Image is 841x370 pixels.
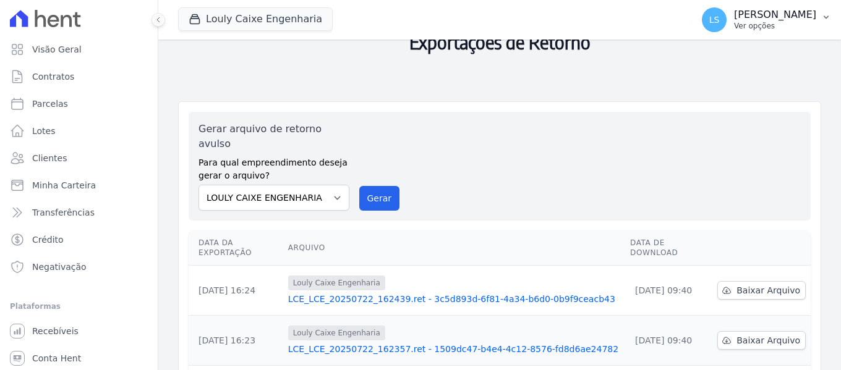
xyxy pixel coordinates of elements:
span: Conta Hent [32,352,81,364]
a: Parcelas [5,91,153,116]
span: Baixar Arquivo [736,284,800,296]
td: [DATE] 16:23 [189,316,283,366]
a: Visão Geral [5,37,153,62]
div: Plataformas [10,299,148,314]
button: Louly Caixe Engenharia [178,7,333,31]
th: Data da Exportação [189,230,283,266]
span: Contratos [32,70,74,83]
button: LS [PERSON_NAME] Ver opções [692,2,841,37]
a: Negativação [5,254,153,279]
td: [DATE] 09:40 [625,266,712,316]
p: [PERSON_NAME] [734,9,816,21]
a: Recebíveis [5,319,153,343]
a: Crédito [5,227,153,252]
a: Transferências [5,200,153,225]
span: Negativação [32,261,87,273]
span: Clientes [32,152,67,164]
p: Ver opções [734,21,816,31]
span: Transferências [32,206,95,219]
th: Data de Download [625,230,712,266]
a: LCE_LCE_20250722_162357.ret - 1509dc47-b4e4-4c12-8576-fd8d6ae24782 [288,343,620,355]
span: Lotes [32,125,56,137]
td: [DATE] 16:24 [189,266,283,316]
label: Para qual empreendimento deseja gerar o arquivo? [199,151,349,182]
a: Minha Carteira [5,173,153,198]
span: Louly Caixe Engenharia [288,275,385,290]
span: Visão Geral [32,43,82,56]
a: Lotes [5,119,153,143]
span: Minha Carteira [32,179,96,191]
a: Baixar Arquivo [717,331,806,350]
span: Baixar Arquivo [736,334,800,347]
td: [DATE] 09:40 [625,316,712,366]
a: LCE_LCE_20250722_162439.ret - 3c5d893d-6f81-4a34-b6d0-0b9f9ceacb43 [288,293,620,305]
label: Gerar arquivo de retorno avulso [199,122,349,151]
a: Baixar Arquivo [717,281,806,300]
th: Arquivo [283,230,625,266]
button: Gerar [359,186,400,211]
span: Louly Caixe Engenharia [288,326,385,340]
a: Contratos [5,64,153,89]
span: Parcelas [32,98,68,110]
span: LS [709,15,720,24]
a: Clientes [5,146,153,170]
span: Recebíveis [32,325,79,337]
span: Crédito [32,233,64,246]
